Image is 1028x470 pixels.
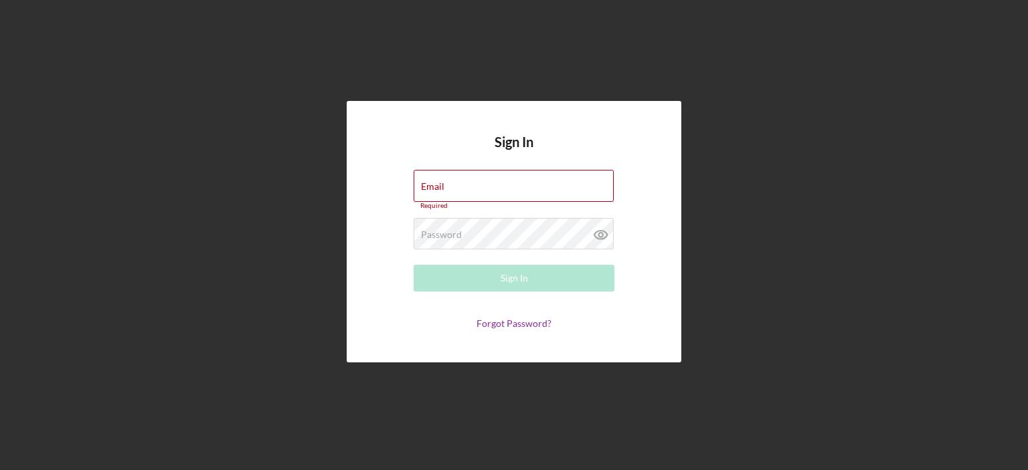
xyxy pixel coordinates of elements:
[421,229,462,240] label: Password
[414,265,614,291] button: Sign In
[477,318,551,329] a: Forgot Password?
[414,202,614,210] div: Required
[501,265,528,291] div: Sign In
[421,181,444,192] label: Email
[495,134,533,170] h4: Sign In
